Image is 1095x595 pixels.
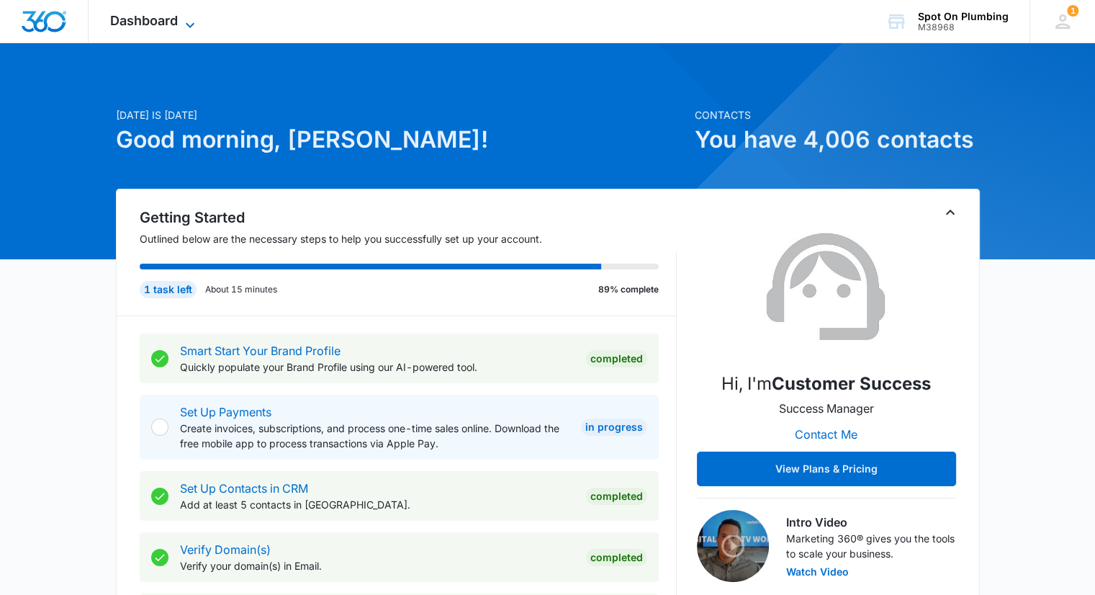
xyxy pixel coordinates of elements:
[140,281,197,298] div: 1 task left
[581,419,647,436] div: In Progress
[754,215,898,359] img: Customer Success
[780,417,872,452] button: Contact Me
[721,371,931,397] p: Hi, I'm
[786,531,956,561] p: Marketing 360® gives you the tools to scale your business.
[180,481,308,496] a: Set Up Contacts in CRM
[180,497,574,512] p: Add at least 5 contacts in [GEOGRAPHIC_DATA].
[942,204,959,221] button: Toggle Collapse
[786,567,849,577] button: Watch Video
[180,558,574,573] p: Verify your domain(s) in Email.
[695,122,980,157] h1: You have 4,006 contacts
[697,452,956,486] button: View Plans & Pricing
[918,22,1009,32] div: account id
[598,283,659,296] p: 89% complete
[779,400,874,417] p: Success Manager
[180,405,271,419] a: Set Up Payments
[586,350,647,367] div: Completed
[180,344,341,358] a: Smart Start Your Brand Profile
[116,107,686,122] p: [DATE] is [DATE]
[1067,5,1078,17] div: notifications count
[140,231,677,246] p: Outlined below are the necessary steps to help you successfully set up your account.
[1067,5,1078,17] span: 1
[116,122,686,157] h1: Good morning, [PERSON_NAME]!
[180,359,574,375] p: Quickly populate your Brand Profile using our AI-powered tool.
[697,510,769,582] img: Intro Video
[772,373,931,394] strong: Customer Success
[205,283,277,296] p: About 15 minutes
[786,514,956,531] h3: Intro Video
[586,488,647,505] div: Completed
[110,13,178,28] span: Dashboard
[695,107,980,122] p: Contacts
[180,542,271,557] a: Verify Domain(s)
[918,11,1009,22] div: account name
[180,421,569,451] p: Create invoices, subscriptions, and process one-time sales online. Download the free mobile app t...
[140,207,677,228] h2: Getting Started
[586,549,647,566] div: Completed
